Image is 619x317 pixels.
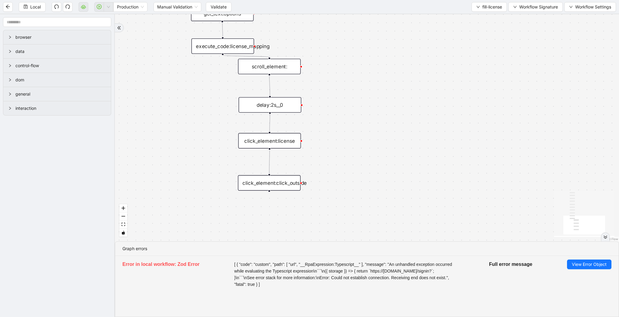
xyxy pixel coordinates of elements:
[476,5,480,9] span: down
[119,212,127,221] button: zoom out
[94,2,104,12] button: play-circle
[269,150,270,174] g: Edge from click_element:license to click_element:click_outside
[569,5,573,9] span: down
[107,5,110,9] span: down
[65,4,70,9] span: redo
[79,2,88,12] button: cloud-server
[238,175,300,191] div: click_element:click_outside
[30,4,41,10] span: Local
[234,261,454,288] span: [ { "code": "custom", "path": [ "url", "__RpaExpression:Typescript__" ], "message": "An unhandled...
[15,91,106,97] span: general
[238,175,300,191] div: click_element:click_outsideplus-circle
[191,38,254,54] div: execute_code:license_mapping
[117,2,144,11] span: Production
[238,97,301,113] div: delay:2s__0
[52,2,61,12] button: undo
[54,4,59,9] span: undo
[3,101,111,115] div: interaction
[564,2,616,12] button: downWorkflow Settings
[117,26,121,30] span: double-right
[572,261,607,268] span: View Error Object
[508,2,563,12] button: downWorkflow Signature
[602,237,618,241] a: React Flow attribution
[3,73,111,87] div: dom
[157,2,198,11] span: Manual Validation
[8,35,12,39] span: right
[206,2,232,12] button: Validate
[122,261,199,268] h5: Error in local workflow: Zod Error
[603,235,608,239] span: double-right
[8,50,12,53] span: right
[482,4,502,10] span: fill-license
[238,133,301,149] div: click_element:license
[567,260,611,269] button: View Error Object
[223,55,269,57] g: Edge from execute_code:license_mapping to scroll_element:
[269,76,270,95] g: Edge from scroll_element: to delay:2s__0
[104,2,113,12] button: down
[8,106,12,110] span: right
[15,77,106,83] span: dom
[3,59,111,73] div: control-flow
[15,62,106,69] span: control-flow
[3,44,111,58] div: data
[3,2,13,12] button: arrow-left
[119,204,127,212] button: zoom in
[519,4,558,10] span: Workflow Signature
[119,229,127,237] button: toggle interactivity
[63,2,73,12] button: redo
[15,105,106,112] span: interaction
[264,197,275,208] span: plus-circle
[19,2,46,12] button: saveLocal
[15,34,106,41] span: browser
[3,87,111,101] div: general
[211,4,227,10] span: Validate
[81,4,86,9] span: cloud-server
[24,5,28,9] span: save
[513,5,517,9] span: down
[489,261,532,268] h5: Full error message
[191,6,254,21] div: get_text:options
[119,221,127,229] button: fit view
[8,78,12,82] span: right
[15,48,106,55] span: data
[3,30,111,44] div: browser
[238,59,301,74] div: scroll_element:
[97,4,102,9] span: play-circle
[5,4,10,9] span: arrow-left
[8,92,12,96] span: right
[472,2,507,12] button: downfill-license
[8,64,12,67] span: right
[122,245,611,252] div: Graph errors
[575,4,611,10] span: Workflow Settings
